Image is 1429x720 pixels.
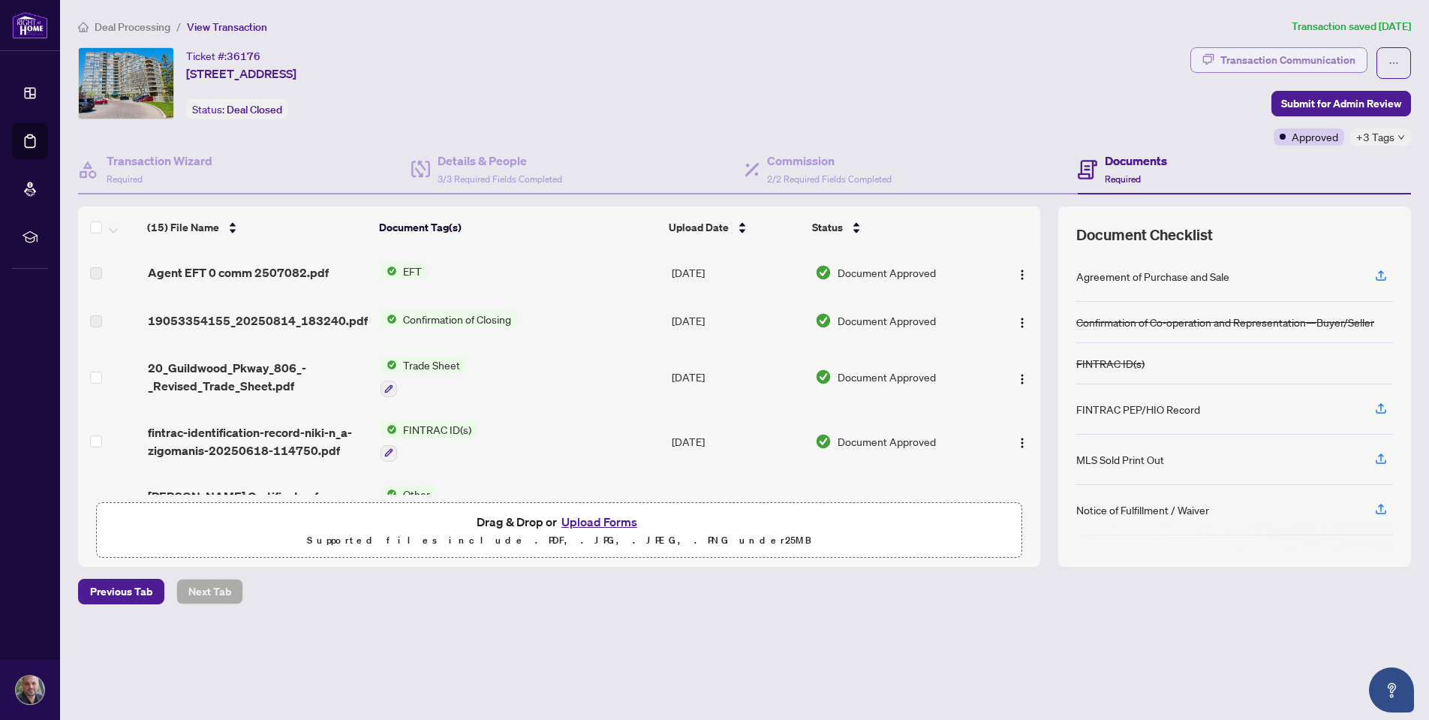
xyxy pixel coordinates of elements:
[1356,128,1394,146] span: +3 Tags
[838,369,936,385] span: Document Approved
[1105,152,1167,170] h4: Documents
[815,264,832,281] img: Document Status
[90,580,152,604] span: Previous Tab
[1292,18,1411,35] article: Transaction saved [DATE]
[557,512,642,532] button: Upload Forms
[1016,269,1028,281] img: Logo
[148,312,368,330] span: 19053354155_20250814_183240.pdf
[838,312,936,329] span: Document Approved
[1190,47,1367,73] button: Transaction Communication
[663,206,806,249] th: Upload Date
[812,219,843,236] span: Status
[1016,373,1028,385] img: Logo
[815,433,832,450] img: Document Status
[79,48,173,119] img: IMG-E12149138_1.jpg
[187,20,267,34] span: View Transaction
[1271,91,1411,116] button: Submit for Admin Review
[1369,667,1414,712] button: Open asap
[1010,429,1034,453] button: Logo
[1388,58,1399,68] span: ellipsis
[815,369,832,385] img: Document Status
[397,421,477,438] span: FINTRAC ID(s)
[148,423,369,459] span: fintrac-identification-record-niki-n_a-zigomanis-20250618-114750.pdf
[381,357,397,373] img: Status Icon
[381,421,477,462] button: Status IconFINTRAC ID(s)
[438,152,562,170] h4: Details & People
[1010,309,1034,333] button: Logo
[1076,451,1164,468] div: MLS Sold Print Out
[767,173,892,185] span: 2/2 Required Fields Completed
[397,263,428,279] span: EFT
[148,264,329,282] span: Agent EFT 0 comm 2507082.pdf
[381,421,397,438] img: Status Icon
[669,219,729,236] span: Upload Date
[666,345,810,409] td: [DATE]
[1220,48,1355,72] div: Transaction Communication
[1010,365,1034,389] button: Logo
[1076,268,1229,285] div: Agreement of Purchase and Sale
[227,103,282,116] span: Deal Closed
[176,579,243,604] button: Next Tab
[438,173,562,185] span: 3/3 Required Fields Completed
[78,22,89,32] span: home
[1281,92,1401,116] span: Submit for Admin Review
[806,206,985,249] th: Status
[815,312,832,329] img: Document Status
[838,264,936,281] span: Document Approved
[1010,261,1034,285] button: Logo
[12,11,48,39] img: logo
[1076,502,1209,518] div: Notice of Fulfillment / Waiver
[1397,134,1405,141] span: down
[397,486,436,502] span: Other
[767,152,892,170] h4: Commission
[397,357,466,373] span: Trade Sheet
[147,219,219,236] span: (15) File Name
[666,409,810,474] td: [DATE]
[666,249,810,297] td: [DATE]
[186,65,296,83] span: [STREET_ADDRESS]
[1076,314,1374,330] div: Confirmation of Co-operation and Representation—Buyer/Seller
[16,676,44,704] img: Profile Icon
[1292,128,1338,145] span: Approved
[381,263,428,279] button: Status IconEFT
[176,18,181,35] li: /
[107,173,143,185] span: Required
[1076,401,1200,417] div: FINTRAC PEP/HIO Record
[373,206,663,249] th: Document Tag(s)
[666,297,810,345] td: [DATE]
[148,487,369,523] span: [PERSON_NAME] Certificate of Completion.pdf
[78,579,164,604] button: Previous Tab
[186,99,288,119] div: Status:
[141,206,373,249] th: (15) File Name
[381,263,397,279] img: Status Icon
[381,486,397,502] img: Status Icon
[381,311,397,327] img: Status Icon
[838,433,936,450] span: Document Approved
[148,359,369,395] span: 20_Guildwood_Pkway_806_-_Revised_Trade_Sheet.pdf
[97,503,1021,559] span: Drag & Drop orUpload FormsSupported files include .PDF, .JPG, .JPEG, .PNG under25MB
[666,474,810,538] td: [DATE]
[381,311,517,327] button: Status IconConfirmation of Closing
[1076,355,1145,372] div: FINTRAC ID(s)
[186,47,260,65] div: Ticket #:
[106,532,1012,550] p: Supported files include .PDF, .JPG, .JPEG, .PNG under 25 MB
[477,512,642,532] span: Drag & Drop or
[227,50,260,63] span: 36176
[1076,224,1213,246] span: Document Checklist
[1016,437,1028,449] img: Logo
[381,486,436,526] button: Status IconOther
[95,20,170,34] span: Deal Processing
[1105,173,1141,185] span: Required
[397,311,517,327] span: Confirmation of Closing
[381,357,466,397] button: Status IconTrade Sheet
[1016,317,1028,329] img: Logo
[107,152,212,170] h4: Transaction Wizard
